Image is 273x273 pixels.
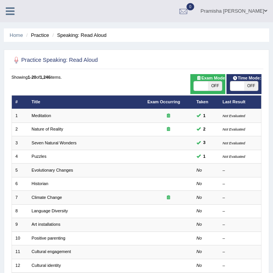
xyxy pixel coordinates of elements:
[28,75,36,79] b: 1-20
[223,167,258,174] div: –
[32,249,71,254] a: Cultural engagement
[50,31,107,39] li: Speaking: Read Aloud
[32,181,48,186] a: Historian
[12,245,28,259] td: 11
[28,95,144,109] th: Title
[12,232,28,245] td: 10
[219,95,261,109] th: Last Result
[40,75,50,79] b: 1,246
[12,204,28,218] td: 8
[196,249,202,254] em: No
[12,95,28,109] th: #
[32,222,60,227] a: Art installations
[10,32,23,38] a: Home
[193,75,229,82] span: Exam Mode:
[196,222,202,227] em: No
[12,136,28,150] td: 3
[223,181,258,187] div: –
[196,236,202,240] em: No
[230,75,264,82] span: Time Mode:
[32,195,62,200] a: Climate Change
[196,195,202,200] em: No
[196,208,202,213] em: No
[12,122,28,136] td: 2
[32,208,68,213] a: Language Diversity
[196,168,202,172] em: No
[147,99,180,104] a: Exam Occurring
[12,164,28,177] td: 5
[147,195,189,201] div: Exam occurring question
[24,31,49,39] li: Practice
[193,95,219,109] th: Taken
[196,181,202,186] em: No
[12,259,28,272] td: 12
[223,235,258,242] div: –
[32,127,63,131] a: Nature of Reality
[223,208,258,214] div: –
[147,113,189,119] div: Exam occurring question
[223,154,245,159] small: Not Evaluated
[12,109,28,122] td: 1
[32,168,73,172] a: Evolutionary Changes
[196,263,202,268] em: No
[147,126,189,132] div: Exam occurring question
[32,154,47,159] a: Puzzles
[201,139,208,146] span: You can still take this question
[12,74,262,80] div: Showing of items.
[32,113,51,118] a: Meditation
[223,127,245,131] small: Not Evaluated
[208,81,222,91] span: OFF
[12,55,166,65] h2: Practice Speaking: Read Aloud
[201,153,208,160] span: You can still take this question
[32,263,61,268] a: Cultural identity
[201,126,208,133] span: You can still take this question
[223,222,258,228] div: –
[12,191,28,204] td: 7
[12,218,28,232] td: 9
[201,113,208,119] span: You can still take this question
[12,150,28,163] td: 4
[223,195,258,201] div: –
[223,249,258,255] div: –
[32,141,77,145] a: Seven Natural Wonders
[223,114,245,118] small: Not Evaluated
[223,263,258,269] div: –
[244,81,258,91] span: OFF
[223,141,245,145] small: Not Evaluated
[12,177,28,190] td: 6
[190,74,225,94] div: Show exams occurring in exams
[32,236,65,240] a: Positive parenting
[186,3,194,10] span: 0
